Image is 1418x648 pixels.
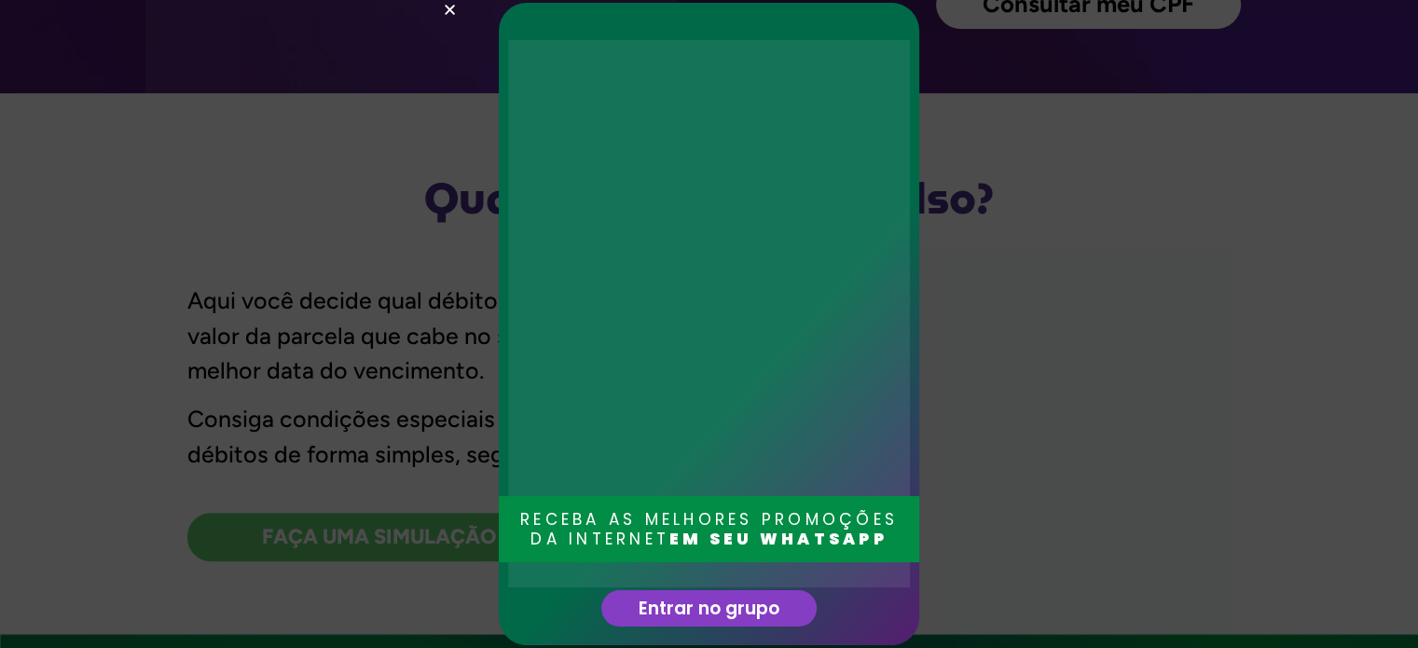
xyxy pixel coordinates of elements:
h3: RECEBA AS MELHORES PROMOÇÕES DA INTERNET [507,510,911,548]
img: celular-oferta [508,40,910,587]
b: EM SEU WHATSAPP [669,528,888,550]
span: Entrar no grupo [639,600,779,617]
a: Entrar no grupo [601,590,817,627]
a: Close [443,3,457,17]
